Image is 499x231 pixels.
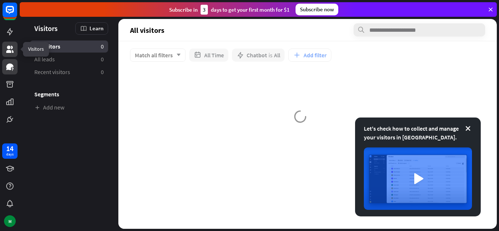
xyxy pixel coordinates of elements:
a: Add new [30,101,108,113]
a: 14 days [2,143,18,159]
div: M [4,215,16,227]
aside: 0 [101,68,104,76]
span: All visitors [34,43,60,50]
span: Learn [89,25,103,32]
aside: 0 [101,55,104,63]
aside: 0 [101,43,104,50]
div: Subscribe now [296,4,338,15]
div: 14 [6,145,14,152]
span: All leads [34,55,55,63]
div: days [6,152,14,157]
span: Recent visitors [34,68,70,76]
a: Recent visitors 0 [30,66,108,78]
div: Let's check how to collect and manage your visitors in [GEOGRAPHIC_DATA]. [364,124,472,142]
span: All visitors [130,26,164,34]
h3: Segments [30,91,108,98]
button: Open LiveChat chat widget [6,3,28,25]
div: 3 [201,5,208,15]
img: image [364,147,472,210]
a: All leads 0 [30,53,108,65]
div: Subscribe in days to get your first month for $1 [169,5,290,15]
span: Visitors [34,24,58,32]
